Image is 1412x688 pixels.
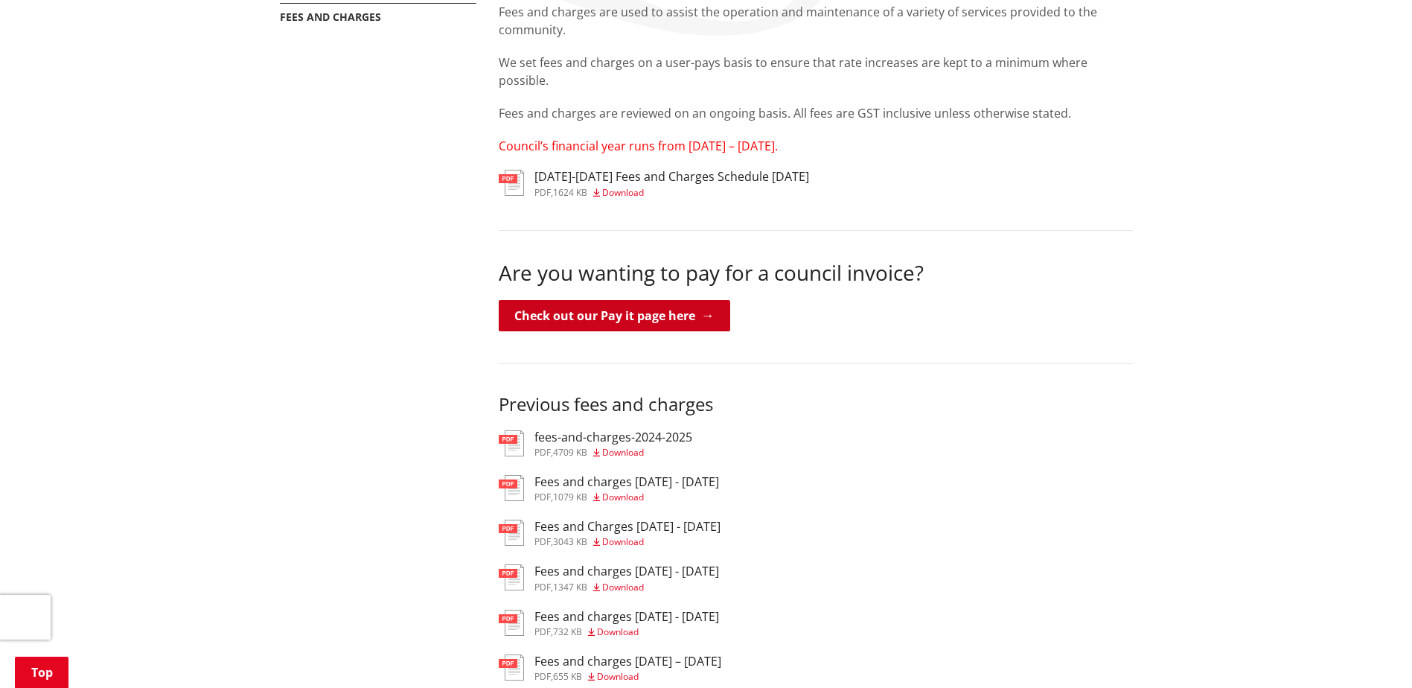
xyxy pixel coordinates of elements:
a: Top [15,657,68,688]
span: Download [602,446,644,459]
h3: Fees and Charges [DATE] - [DATE] [534,520,721,534]
span: Download [597,625,639,638]
div: , [534,188,809,197]
div: , [534,493,719,502]
p: Fees and charges are reviewed on an ongoing basis. All fees are GST inclusive unless otherwise st... [499,104,1133,122]
span: pdf [534,581,551,593]
span: pdf [534,670,551,683]
span: 4709 KB [553,446,587,459]
span: Are you wanting to pay for a council invoice? [499,258,924,287]
span: Download [597,670,639,683]
img: document-pdf.svg [499,430,524,456]
span: Download [602,491,644,503]
span: pdf [534,186,551,199]
h3: Fees and charges [DATE] - [DATE] [534,564,719,579]
h3: Fees and charges [DATE] - [DATE] [534,610,719,624]
h3: [DATE]-[DATE] Fees and Charges Schedule [DATE] [534,170,809,184]
h3: Fees and charges [DATE] – [DATE] [534,654,721,669]
span: 732 KB [553,625,582,638]
img: document-pdf.svg [499,475,524,501]
span: Download [602,535,644,548]
span: Council’s financial year runs from [DATE] – [DATE]. [499,138,778,154]
img: document-pdf.svg [499,564,524,590]
p: We set fees and charges on a user-pays basis to ensure that rate increases are kept to a minimum ... [499,54,1133,89]
a: Fees and charges [DATE] - [DATE] pdf,1347 KB Download [499,564,719,591]
a: Fees and Charges [DATE] - [DATE] pdf,3043 KB Download [499,520,721,547]
h3: Previous fees and charges [499,394,1133,415]
span: pdf [534,446,551,459]
span: 1347 KB [553,581,587,593]
div: , [534,538,721,547]
span: 1079 KB [553,491,587,503]
a: Check out our Pay it page here [499,300,730,331]
iframe: Messenger Launcher [1344,625,1397,679]
h3: fees-and-charges-2024-2025 [534,430,692,445]
a: Fees and charges [DATE] - [DATE] pdf,732 KB Download [499,610,719,637]
span: Download [602,186,644,199]
a: [DATE]-[DATE] Fees and Charges Schedule [DATE] pdf,1624 KB Download [499,170,809,197]
span: 1624 KB [553,186,587,199]
a: Fees and charges [DATE] - [DATE] pdf,1079 KB Download [499,475,719,502]
span: 655 KB [553,670,582,683]
span: pdf [534,625,551,638]
span: pdf [534,535,551,548]
p: Fees and charges are used to assist the operation and maintenance of a variety of services provid... [499,3,1133,39]
span: Download [602,581,644,593]
h3: Fees and charges [DATE] - [DATE] [534,475,719,489]
img: document-pdf.svg [499,654,524,681]
div: , [534,583,719,592]
img: document-pdf.svg [499,170,524,196]
div: , [534,672,721,681]
div: , [534,448,692,457]
span: 3043 KB [553,535,587,548]
a: Fees and charges [280,10,381,24]
a: Fees and charges [DATE] – [DATE] pdf,655 KB Download [499,654,721,681]
div: , [534,628,719,637]
img: document-pdf.svg [499,610,524,636]
img: document-pdf.svg [499,520,524,546]
span: pdf [534,491,551,503]
a: fees-and-charges-2024-2025 pdf,4709 KB Download [499,430,692,457]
